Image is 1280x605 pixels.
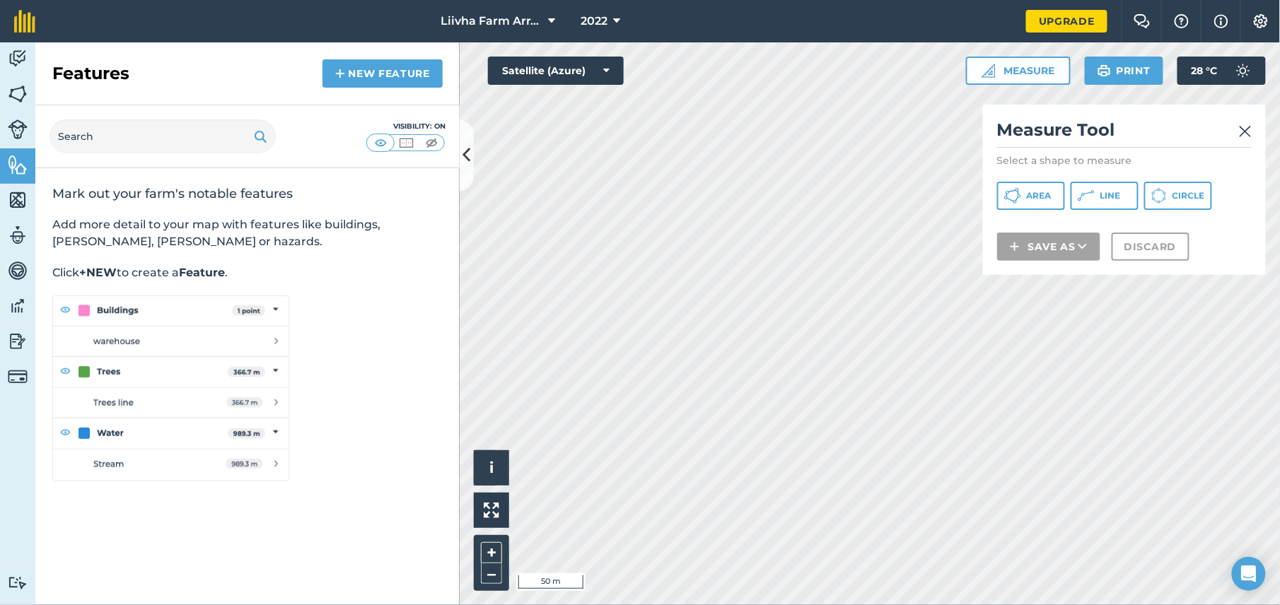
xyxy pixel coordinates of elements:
span: Area [1027,190,1052,201]
p: Add more detail to your map with features like buildings, [PERSON_NAME], [PERSON_NAME] or hazards. [52,216,443,250]
img: svg+xml;base64,PD94bWwgdmVyc2lvbj0iMS4wIiBlbmNvZGluZz0idXRmLTgiPz4KPCEtLSBHZW5lcmF0b3I6IEFkb2JlIE... [8,295,28,317]
button: Circle [1144,182,1212,210]
a: New feature [322,59,443,88]
span: 2022 [581,13,607,30]
span: i [489,459,494,476]
span: Liivha Farm Array [441,13,542,30]
img: svg+xml;base64,PHN2ZyB4bWxucz0iaHR0cDovL3d3dy53My5vcmcvMjAwMC9zdmciIHdpZHRoPSIxNCIgaGVpZ2h0PSIyNC... [335,65,345,82]
img: svg+xml;base64,PHN2ZyB4bWxucz0iaHR0cDovL3d3dy53My5vcmcvMjAwMC9zdmciIHdpZHRoPSIxOSIgaGVpZ2h0PSIyNC... [254,128,267,145]
img: A cog icon [1252,14,1269,28]
img: svg+xml;base64,PD94bWwgdmVyc2lvbj0iMS4wIiBlbmNvZGluZz0idXRmLTgiPz4KPCEtLSBHZW5lcmF0b3I6IEFkb2JlIE... [8,367,28,387]
img: svg+xml;base64,PHN2ZyB4bWxucz0iaHR0cDovL3d3dy53My5vcmcvMjAwMC9zdmciIHdpZHRoPSI1MCIgaGVpZ2h0PSI0MC... [423,136,441,150]
a: Upgrade [1026,10,1107,33]
button: Satellite (Azure) [488,57,624,85]
img: A question mark icon [1173,14,1190,28]
p: Select a shape to measure [997,153,1252,168]
span: Line [1100,190,1121,201]
button: Measure [966,57,1071,85]
button: i [474,450,509,486]
img: svg+xml;base64,PHN2ZyB4bWxucz0iaHR0cDovL3d3dy53My5vcmcvMjAwMC9zdmciIHdpZHRoPSI1MCIgaGVpZ2h0PSI0MC... [397,136,415,150]
strong: Feature [179,266,225,279]
img: svg+xml;base64,PHN2ZyB4bWxucz0iaHR0cDovL3d3dy53My5vcmcvMjAwMC9zdmciIHdpZHRoPSIxNyIgaGVpZ2h0PSIxNy... [1214,13,1228,30]
button: Line [1071,182,1139,210]
img: svg+xml;base64,PHN2ZyB4bWxucz0iaHR0cDovL3d3dy53My5vcmcvMjAwMC9zdmciIHdpZHRoPSIxNCIgaGVpZ2h0PSIyNC... [1010,238,1020,255]
button: Area [997,182,1065,210]
img: svg+xml;base64,PD94bWwgdmVyc2lvbj0iMS4wIiBlbmNvZGluZz0idXRmLTgiPz4KPCEtLSBHZW5lcmF0b3I6IEFkb2JlIE... [8,260,28,281]
img: svg+xml;base64,PHN2ZyB4bWxucz0iaHR0cDovL3d3dy53My5vcmcvMjAwMC9zdmciIHdpZHRoPSIxOSIgaGVpZ2h0PSIyNC... [1098,62,1111,79]
img: Ruler icon [982,64,996,78]
img: svg+xml;base64,PD94bWwgdmVyc2lvbj0iMS4wIiBlbmNvZGluZz0idXRmLTgiPz4KPCEtLSBHZW5lcmF0b3I6IEFkb2JlIE... [8,225,28,246]
span: Circle [1173,190,1205,201]
div: Visibility: On [366,121,446,132]
button: Print [1085,57,1164,85]
img: Four arrows, one pointing top left, one top right, one bottom right and the last bottom left [484,503,499,518]
input: Search [50,119,276,153]
h2: Measure Tool [997,119,1252,148]
img: svg+xml;base64,PHN2ZyB4bWxucz0iaHR0cDovL3d3dy53My5vcmcvMjAwMC9zdmciIHdpZHRoPSIyMiIgaGVpZ2h0PSIzMC... [1239,123,1252,140]
span: 28 ° C [1192,57,1218,85]
button: Discard [1112,233,1189,261]
strong: +NEW [79,266,117,279]
img: svg+xml;base64,PD94bWwgdmVyc2lvbj0iMS4wIiBlbmNvZGluZz0idXRmLTgiPz4KPCEtLSBHZW5lcmF0b3I6IEFkb2JlIE... [1229,57,1257,85]
img: svg+xml;base64,PD94bWwgdmVyc2lvbj0iMS4wIiBlbmNvZGluZz0idXRmLTgiPz4KPCEtLSBHZW5lcmF0b3I6IEFkb2JlIE... [8,331,28,352]
p: Click to create a . [52,264,443,281]
img: svg+xml;base64,PD94bWwgdmVyc2lvbj0iMS4wIiBlbmNvZGluZz0idXRmLTgiPz4KPCEtLSBHZW5lcmF0b3I6IEFkb2JlIE... [8,576,28,589]
div: Open Intercom Messenger [1232,557,1266,591]
img: fieldmargin Logo [14,10,35,33]
h2: Features [52,62,129,85]
img: svg+xml;base64,PD94bWwgdmVyc2lvbj0iMS4wIiBlbmNvZGluZz0idXRmLTgiPz4KPCEtLSBHZW5lcmF0b3I6IEFkb2JlIE... [8,119,28,139]
button: 28 °C [1177,57,1266,85]
button: – [481,563,502,584]
img: svg+xml;base64,PD94bWwgdmVyc2lvbj0iMS4wIiBlbmNvZGluZz0idXRmLTgiPz4KPCEtLSBHZW5lcmF0b3I6IEFkb2JlIE... [8,48,28,69]
h2: Mark out your farm's notable features [52,185,443,202]
img: svg+xml;base64,PHN2ZyB4bWxucz0iaHR0cDovL3d3dy53My5vcmcvMjAwMC9zdmciIHdpZHRoPSI1NiIgaGVpZ2h0PSI2MC... [8,83,28,105]
img: svg+xml;base64,PHN2ZyB4bWxucz0iaHR0cDovL3d3dy53My5vcmcvMjAwMC9zdmciIHdpZHRoPSI1NiIgaGVpZ2h0PSI2MC... [8,189,28,211]
button: Save as [997,233,1100,261]
img: svg+xml;base64,PHN2ZyB4bWxucz0iaHR0cDovL3d3dy53My5vcmcvMjAwMC9zdmciIHdpZHRoPSI1MCIgaGVpZ2h0PSI0MC... [372,136,390,150]
img: svg+xml;base64,PHN2ZyB4bWxucz0iaHR0cDovL3d3dy53My5vcmcvMjAwMC9zdmciIHdpZHRoPSI1NiIgaGVpZ2h0PSI2MC... [8,154,28,175]
button: + [481,542,502,563]
img: Two speech bubbles overlapping with the left bubble in the forefront [1134,14,1151,28]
